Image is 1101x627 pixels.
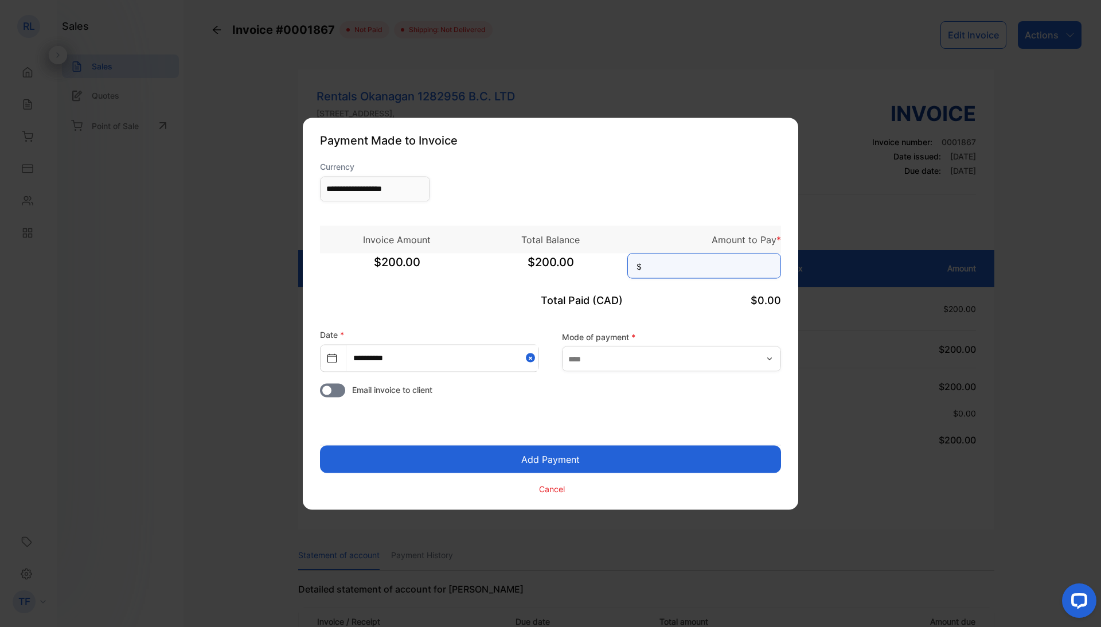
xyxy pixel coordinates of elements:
[474,253,627,282] span: $200.00
[637,260,642,272] span: $
[320,160,430,172] label: Currency
[627,232,781,246] p: Amount to Pay
[320,131,781,149] p: Payment Made to Invoice
[474,292,627,307] p: Total Paid (CAD)
[320,253,474,282] span: $200.00
[526,345,538,371] button: Close
[539,483,565,495] p: Cancel
[562,331,781,343] label: Mode of payment
[751,294,781,306] span: $0.00
[320,329,344,339] label: Date
[474,232,627,246] p: Total Balance
[320,232,474,246] p: Invoice Amount
[352,383,432,395] span: Email invoice to client
[1053,579,1101,627] iframe: LiveChat chat widget
[320,445,781,473] button: Add Payment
